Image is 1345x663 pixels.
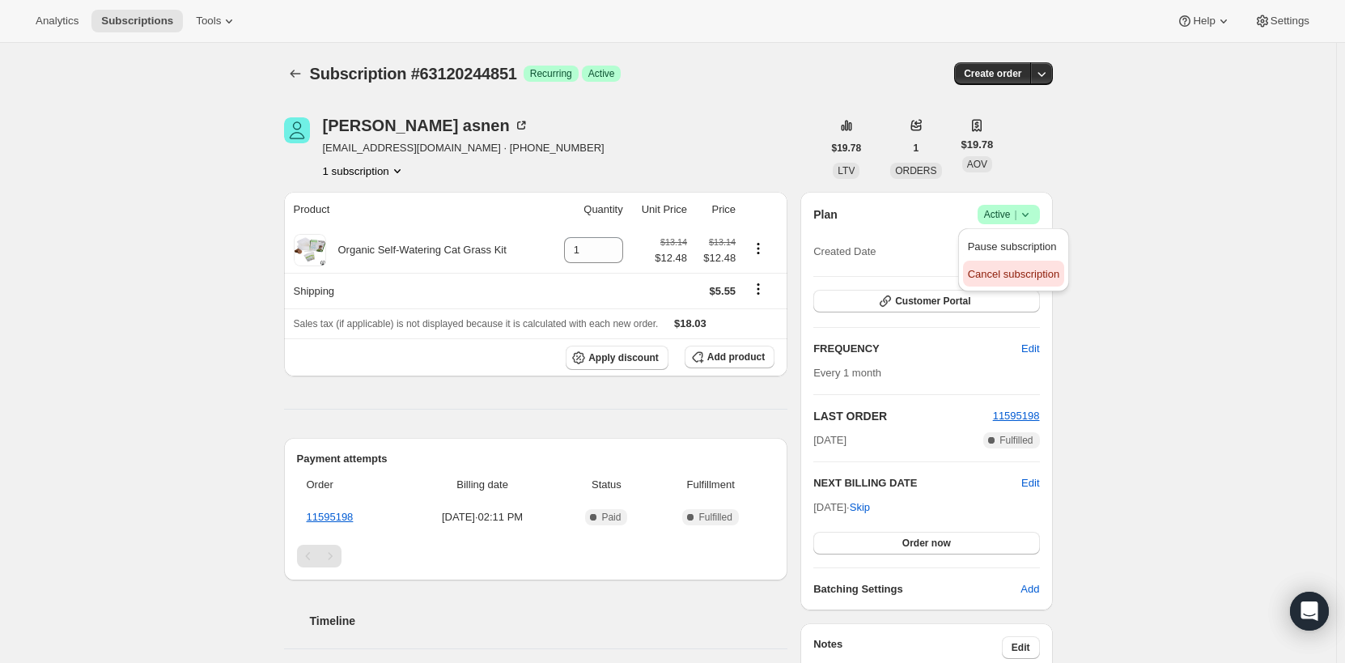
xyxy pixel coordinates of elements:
[832,142,862,155] span: $19.78
[1011,576,1049,602] button: Add
[588,67,615,80] span: Active
[294,234,326,266] img: product img
[1012,336,1049,362] button: Edit
[1021,341,1039,357] span: Edit
[813,532,1039,555] button: Order now
[601,511,621,524] span: Paid
[408,477,556,493] span: Billing date
[323,117,529,134] div: [PERSON_NAME] asnen
[963,261,1064,287] button: Cancel subscription
[566,346,668,370] button: Apply discount
[656,477,765,493] span: Fulfillment
[1020,581,1039,597] span: Add
[984,206,1033,223] span: Active
[323,163,405,179] button: Product actions
[840,495,880,521] button: Skip
[904,137,929,159] button: 1
[993,410,1040,422] a: 11595198
[813,581,1020,597] h6: Batching Settings
[902,537,951,550] span: Order now
[710,285,736,297] span: $5.55
[692,192,740,227] th: Price
[954,62,1031,85] button: Create order
[813,432,846,448] span: [DATE]
[1271,15,1309,28] span: Settings
[964,67,1021,80] span: Create order
[323,140,605,156] span: [EMAIL_ADDRESS][DOMAIN_NAME] · [PHONE_NUMBER]
[697,250,736,266] span: $12.48
[961,137,994,153] span: $19.78
[284,273,549,308] th: Shipping
[707,351,765,363] span: Add product
[310,613,788,629] h2: Timeline
[1167,10,1241,32] button: Help
[307,511,354,523] a: 11595198
[1012,641,1030,654] span: Edit
[660,237,687,247] small: $13.14
[655,250,687,266] span: $12.48
[698,511,732,524] span: Fulfilled
[895,165,936,176] span: ORDERS
[1014,208,1016,221] span: |
[822,137,872,159] button: $19.78
[548,192,628,227] th: Quantity
[294,318,659,329] span: Sales tax (if applicable) is not displayed because it is calculated with each new order.
[709,237,736,247] small: $13.14
[588,351,659,364] span: Apply discount
[196,15,221,28] span: Tools
[850,499,870,516] span: Skip
[813,341,1021,357] h2: FREQUENCY
[968,240,1057,253] span: Pause subscription
[326,242,507,258] div: Organic Self-Watering Cat Grass Kit
[297,451,775,467] h2: Payment attempts
[26,10,88,32] button: Analytics
[968,268,1059,280] span: Cancel subscription
[999,434,1033,447] span: Fulfilled
[963,233,1064,259] button: Pause subscription
[297,545,775,567] nav: Pagination
[1290,592,1329,631] div: Open Intercom Messenger
[1002,636,1040,659] button: Edit
[745,280,771,298] button: Shipping actions
[310,65,517,83] span: Subscription #63120244851
[91,10,183,32] button: Subscriptions
[566,477,647,493] span: Status
[993,408,1040,424] button: 11595198
[101,15,173,28] span: Subscriptions
[895,295,970,308] span: Customer Portal
[36,15,78,28] span: Analytics
[1193,15,1215,28] span: Help
[1245,10,1319,32] button: Settings
[186,10,247,32] button: Tools
[284,192,549,227] th: Product
[813,475,1021,491] h2: NEXT BILLING DATE
[745,240,771,257] button: Product actions
[914,142,919,155] span: 1
[813,244,876,260] span: Created Date
[813,290,1039,312] button: Customer Portal
[297,467,404,503] th: Order
[408,509,556,525] span: [DATE] · 02:11 PM
[813,367,881,379] span: Every 1 month
[284,62,307,85] button: Subscriptions
[813,408,992,424] h2: LAST ORDER
[284,117,310,143] span: alan asnen
[813,636,1002,659] h3: Notes
[813,501,870,513] span: [DATE] ·
[530,67,572,80] span: Recurring
[685,346,774,368] button: Add product
[813,206,838,223] h2: Plan
[1021,475,1039,491] button: Edit
[838,165,855,176] span: LTV
[967,159,987,170] span: AOV
[628,192,692,227] th: Unit Price
[674,317,706,329] span: $18.03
